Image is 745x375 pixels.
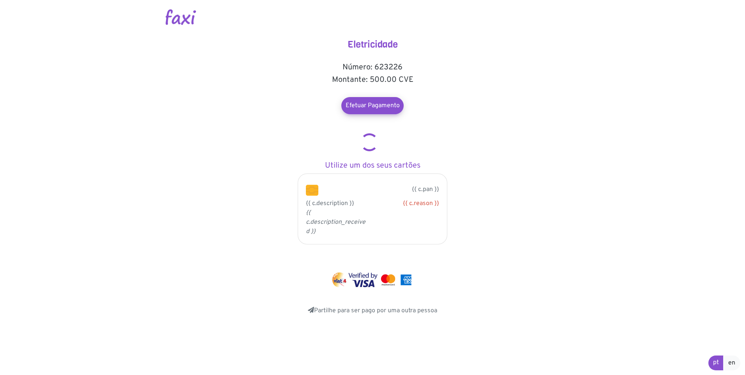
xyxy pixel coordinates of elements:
[723,356,740,370] a: en
[295,39,450,50] h4: Eletricidade
[330,185,439,194] p: {{ c.pan }}
[306,200,354,207] span: {{ c.description }}
[295,75,450,85] h5: Montante: 500.00 CVE
[295,63,450,72] h5: Número: 623226
[308,307,437,315] a: Partilhe para ser pago por uma outra pessoa
[306,209,365,235] i: {{ c.description_received }}
[399,272,413,287] img: mastercard
[295,161,450,170] h5: Utilize um dos seus cartões
[378,199,439,208] div: {{ c.reason }}
[348,272,378,287] img: visa
[379,272,397,287] img: mastercard
[708,356,724,370] a: pt
[306,185,318,196] img: chip.png
[332,272,347,287] img: vinti4
[341,97,404,114] a: Efetuar Pagamento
